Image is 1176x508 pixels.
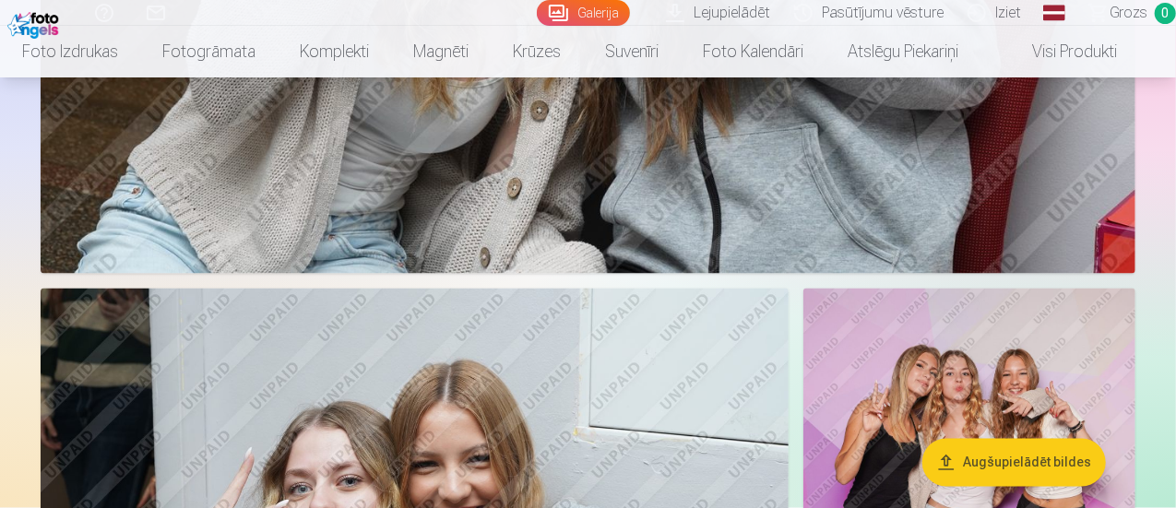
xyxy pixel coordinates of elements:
[826,26,980,77] a: Atslēgu piekariņi
[1155,3,1176,24] span: 0
[7,7,64,39] img: /fa1
[980,26,1139,77] a: Visi produkti
[491,26,583,77] a: Krūzes
[1110,2,1147,24] span: Grozs
[583,26,681,77] a: Suvenīri
[391,26,491,77] a: Magnēti
[140,26,278,77] a: Fotogrāmata
[278,26,391,77] a: Komplekti
[922,438,1106,486] button: Augšupielādēt bildes
[681,26,826,77] a: Foto kalendāri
